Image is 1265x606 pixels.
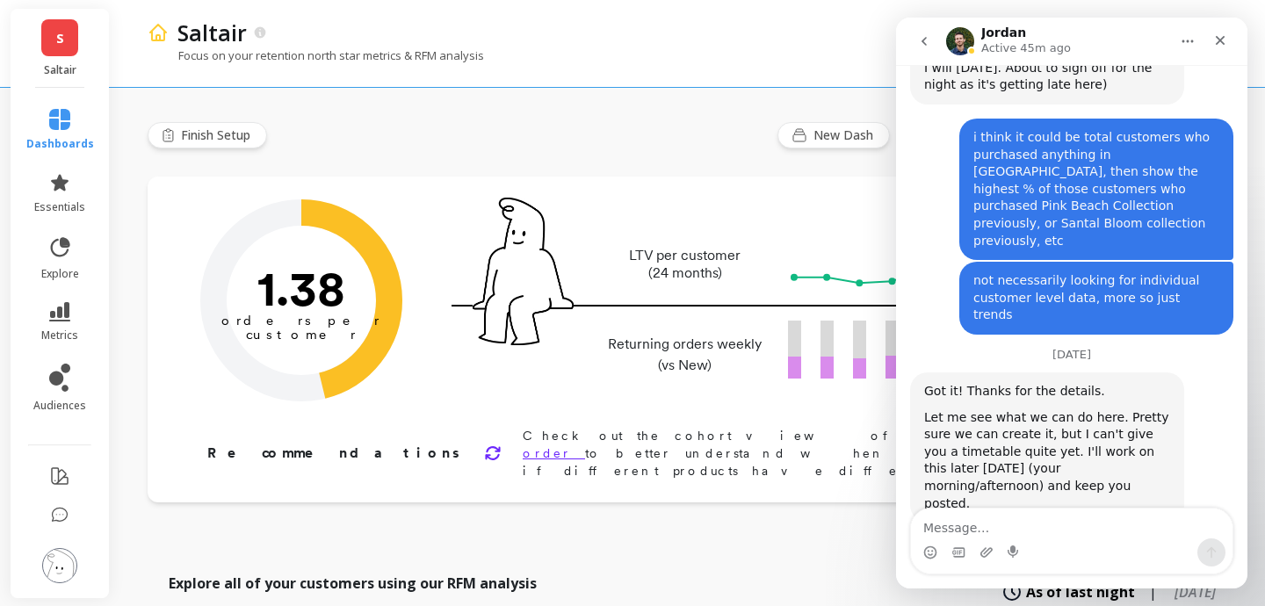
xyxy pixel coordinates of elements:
button: New Dash [777,122,890,148]
text: 1.38 [257,259,345,317]
span: dashboards [26,137,94,151]
span: | [1149,581,1157,602]
span: Finish Setup [181,126,256,144]
img: pal seatted on line [473,198,574,345]
span: explore [41,267,79,281]
span: essentials [34,200,85,214]
span: audiences [33,399,86,413]
tspan: orders per [221,313,381,328]
img: header icon [148,22,169,43]
iframe: Intercom live chat [896,18,1247,588]
tspan: customer [246,327,358,343]
span: [DATE] [1175,582,1216,602]
p: Saltair [28,63,92,77]
p: Saltair [177,18,247,47]
span: metrics [41,328,78,343]
span: S [56,28,64,48]
p: Check out the cohort view of to better understand when customers come back. See if different prod... [523,427,1181,480]
button: Finish Setup [148,122,267,148]
p: Recommendations [207,443,463,464]
p: Returning orders weekly (vs New) [603,334,767,376]
img: profile picture [42,548,77,583]
span: As of last night [1026,581,1135,602]
span: New Dash [813,126,878,144]
p: Focus on your retention north star metrics & RFM analysis [148,47,484,63]
p: Explore all of your customers using our RFM analysis [169,573,537,594]
p: LTV per customer (24 months) [603,247,767,282]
